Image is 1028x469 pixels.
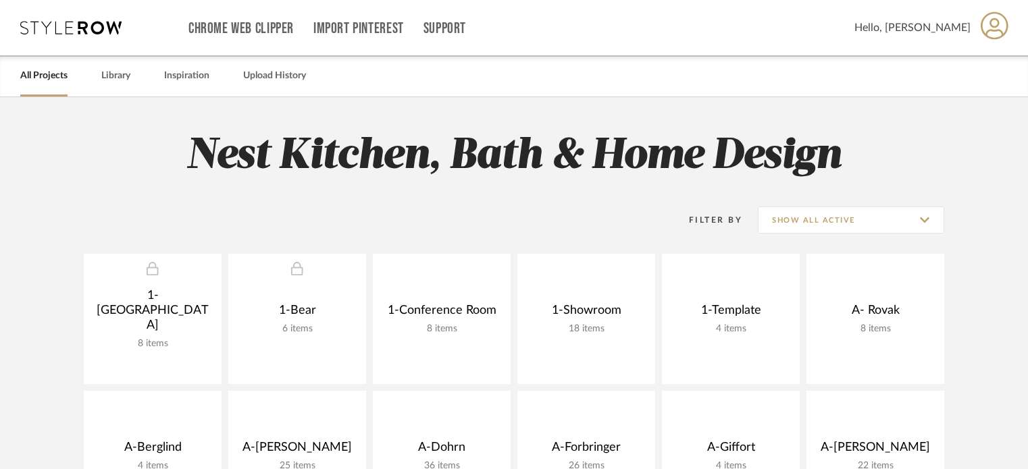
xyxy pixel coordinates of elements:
[384,440,500,460] div: A-Dohrn
[28,131,1000,182] h2: Nest Kitchen, Bath & Home Design
[817,440,933,460] div: A-[PERSON_NAME]
[243,67,306,85] a: Upload History
[817,323,933,335] div: 8 items
[164,67,209,85] a: Inspiration
[671,213,742,227] div: Filter By
[817,303,933,323] div: A- Rovak
[95,338,211,350] div: 8 items
[188,23,294,34] a: Chrome Web Clipper
[384,303,500,323] div: 1-Conference Room
[423,23,466,34] a: Support
[528,303,644,323] div: 1-Showroom
[528,440,644,460] div: A-Forbringer
[313,23,404,34] a: Import Pinterest
[239,323,355,335] div: 6 items
[673,323,789,335] div: 4 items
[528,323,644,335] div: 18 items
[20,67,68,85] a: All Projects
[384,323,500,335] div: 8 items
[854,20,971,36] span: Hello, [PERSON_NAME]
[673,440,789,460] div: A-Giffort
[95,288,211,338] div: 1- [GEOGRAPHIC_DATA]
[239,440,355,460] div: A-[PERSON_NAME]
[101,67,130,85] a: Library
[239,303,355,323] div: 1-Bear
[95,440,211,460] div: A-Berglind
[673,303,789,323] div: 1-Template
